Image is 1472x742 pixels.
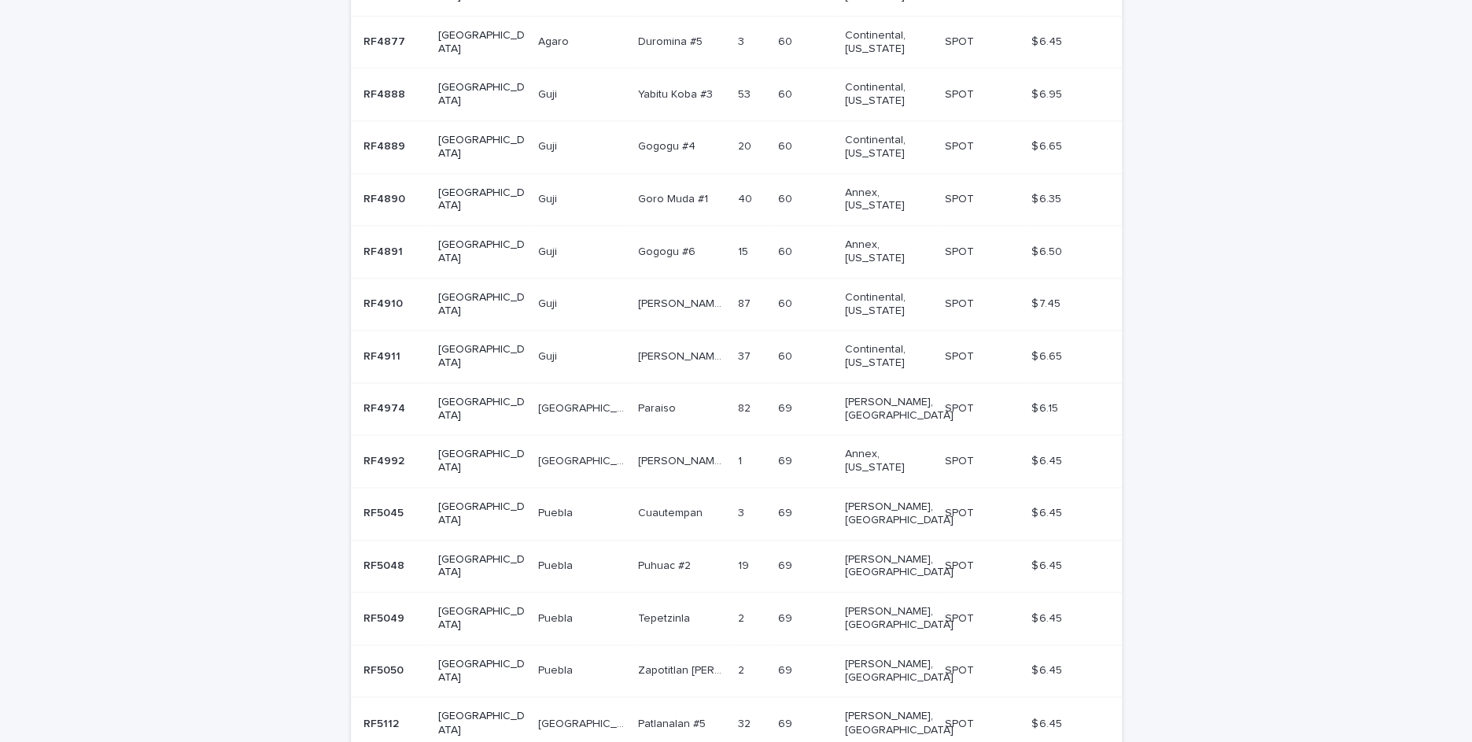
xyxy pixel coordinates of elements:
p: RF4911 [363,347,404,364]
p: 3 [738,32,747,49]
p: $ 6.15 [1031,399,1061,415]
p: $ 7.45 [1031,294,1063,311]
p: 82 [738,399,754,415]
p: 60 [778,137,795,153]
p: [GEOGRAPHIC_DATA] [437,500,525,527]
p: [GEOGRAPHIC_DATA] [437,553,525,580]
p: SPOT [945,399,977,415]
p: Guji [538,242,560,259]
p: SPOT [945,609,977,626]
p: [GEOGRAPHIC_DATA] [437,81,525,108]
p: Guji [538,85,560,102]
p: SPOT [945,347,977,364]
p: $ 6.45 [1031,32,1064,49]
p: 19 [738,556,752,573]
p: [GEOGRAPHIC_DATA] [437,291,525,318]
p: SPOT [945,190,977,206]
p: Guji [538,137,560,153]
tr: RF5049RF5049 [GEOGRAPHIC_DATA]PueblaPuebla TepetzinlaTepetzinla 22 6969 [PERSON_NAME], [GEOGRAPHI... [351,592,1122,645]
p: [GEOGRAPHIC_DATA] [437,238,525,265]
p: 60 [778,294,795,311]
p: 53 [738,85,754,102]
p: [GEOGRAPHIC_DATA] [538,714,629,730]
p: [GEOGRAPHIC_DATA] [437,396,525,423]
p: [GEOGRAPHIC_DATA] [437,134,525,161]
p: Guji [538,190,560,206]
p: Guji [538,294,560,311]
tr: RF4888RF4888 [GEOGRAPHIC_DATA]GujiGuji Yabitu Koba #3Yabitu Koba #3 5353 6060 Continental, [US_ST... [351,68,1122,121]
p: $ 6.65 [1031,347,1064,364]
p: [GEOGRAPHIC_DATA] [437,343,525,370]
tr: RF4911RF4911 [GEOGRAPHIC_DATA]GujiGuji [PERSON_NAME] Harsu [PERSON_NAME] lot #3 Natural[PERSON_NA... [351,330,1122,383]
p: Zapotitlan de Mendez [638,661,729,677]
p: RF4891 [363,242,406,259]
p: 32 [738,714,754,730]
p: [GEOGRAPHIC_DATA] [437,658,525,685]
p: $ 6.45 [1031,661,1064,677]
p: 60 [778,32,795,49]
p: Puhuac #2 [638,556,694,573]
p: SPOT [945,137,977,153]
tr: RF5045RF5045 [GEOGRAPHIC_DATA]PueblaPuebla CuautempanCuautempan 33 6969 [PERSON_NAME], [GEOGRAPHI... [351,488,1122,541]
p: 69 [778,661,795,677]
p: SPOT [945,452,977,468]
p: $ 6.95 [1031,85,1064,102]
p: 20 [738,137,754,153]
p: RF5112 [363,714,402,730]
p: Agaro [538,32,572,49]
tr: RF4889RF4889 [GEOGRAPHIC_DATA]GujiGuji Gogogu #4Gogogu #4 2020 6060 Continental, [US_STATE] SPOTS... [351,120,1122,173]
p: Tepetzinla [638,609,693,626]
p: RF4992 [363,452,408,468]
p: [GEOGRAPHIC_DATA] [437,186,525,213]
p: SPOT [945,32,977,49]
p: Puebla [538,609,576,626]
p: Goro Muda #1 [638,190,711,206]
p: RF5045 [363,504,407,520]
p: 15 [738,242,751,259]
p: SPOT [945,294,977,311]
p: Yabitu Koba #3 [638,85,716,102]
p: [GEOGRAPHIC_DATA] [437,710,525,736]
p: $ 6.45 [1031,504,1064,520]
p: Puebla [538,556,576,573]
p: SPOT [945,661,977,677]
p: 2 [738,609,747,626]
tr: RF4992RF4992 [GEOGRAPHIC_DATA][GEOGRAPHIC_DATA][GEOGRAPHIC_DATA] [PERSON_NAME] [PERSON_NAME][PERS... [351,435,1122,488]
p: RF4888 [363,85,408,102]
p: RF5048 [363,556,408,573]
p: RF5050 [363,661,407,677]
p: $ 6.45 [1031,714,1064,730]
p: Jose Juarez Alonso [638,452,729,468]
tr: RF4890RF4890 [GEOGRAPHIC_DATA]GujiGuji Goro Muda #1Goro Muda #1 4040 6060 Annex, [US_STATE] SPOTS... [351,173,1122,226]
p: SPOT [945,714,977,730]
p: 2 [738,661,747,677]
p: 69 [778,399,795,415]
p: $ 6.65 [1031,137,1064,153]
p: [GEOGRAPHIC_DATA] [538,452,629,468]
p: $ 6.35 [1031,190,1064,206]
p: RF4877 [363,32,408,49]
tr: RF4891RF4891 [GEOGRAPHIC_DATA]GujiGuji Gogogu #6Gogogu #6 1515 6060 Annex, [US_STATE] SPOTSPOT $ ... [351,226,1122,279]
p: RF5049 [363,609,408,626]
p: 60 [778,190,795,206]
p: Gogogu #6 [638,242,699,259]
tr: RF4910RF4910 [GEOGRAPHIC_DATA]GujiGuji [PERSON_NAME] Muda lot #1 Natural[PERSON_NAME] Muda lot #1... [351,278,1122,330]
p: RF4889 [363,137,408,153]
p: Patlanalan #5 [638,714,709,730]
p: 1 [738,452,745,468]
p: Paraiso [638,399,679,415]
p: 60 [778,85,795,102]
p: Guji [538,347,560,364]
tr: RF5048RF5048 [GEOGRAPHIC_DATA]PueblaPuebla Puhuac #2Puhuac #2 1919 6969 [PERSON_NAME], [GEOGRAPHI... [351,540,1122,592]
p: SPOT [945,242,977,259]
p: 87 [738,294,754,311]
p: 60 [778,242,795,259]
p: $ 6.45 [1031,609,1064,626]
p: 3 [738,504,747,520]
p: 69 [778,452,795,468]
p: Uraga Harsu Haro lot #3 Natural [638,347,729,364]
p: 40 [738,190,755,206]
tr: RF5050RF5050 [GEOGRAPHIC_DATA]PueblaPuebla Zapotitlan [PERSON_NAME]Zapotitlan [PERSON_NAME] 22 69... [351,644,1122,697]
tr: RF4877RF4877 [GEOGRAPHIC_DATA]AgaroAgaro Duromina #5Duromina #5 33 6060 Continental, [US_STATE] S... [351,16,1122,68]
p: 69 [778,609,795,626]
